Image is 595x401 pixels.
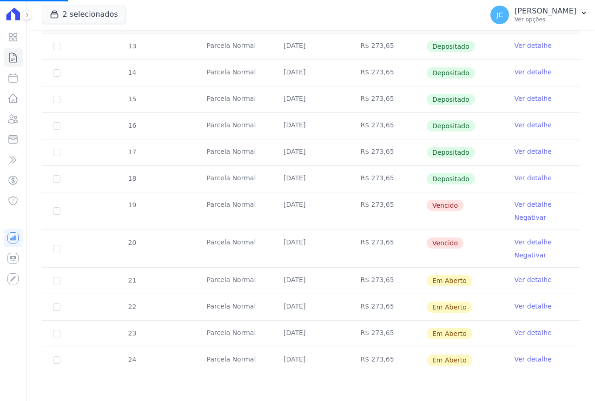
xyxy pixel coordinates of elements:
span: 18 [127,175,137,182]
a: Ver detalhe [515,94,552,103]
span: 16 [127,122,137,129]
span: 22 [127,303,137,310]
td: [DATE] [272,230,349,267]
td: Parcela Normal [196,321,272,347]
span: Vencido [427,200,463,211]
a: Ver detalhe [515,120,552,130]
td: Parcela Normal [196,347,272,373]
span: Depositado [427,94,475,105]
input: Só é possível selecionar pagamentos em aberto [53,175,60,183]
td: [DATE] [272,60,349,86]
td: R$ 273,65 [350,192,426,230]
a: Ver detalhe [515,275,552,284]
td: R$ 273,65 [350,113,426,139]
td: [DATE] [272,166,349,192]
td: R$ 273,65 [350,321,426,347]
span: 20 [127,239,137,246]
td: [DATE] [272,321,349,347]
span: Depositado [427,173,475,184]
input: default [53,207,60,215]
td: R$ 273,65 [350,86,426,112]
input: default [53,356,60,364]
span: Em Aberto [427,328,472,339]
a: Ver detalhe [515,302,552,311]
span: JC [496,12,503,18]
input: default [53,277,60,284]
td: [DATE] [272,192,349,230]
td: Parcela Normal [196,139,272,165]
td: [DATE] [272,268,349,294]
td: Parcela Normal [196,86,272,112]
td: Parcela Normal [196,113,272,139]
td: [DATE] [272,347,349,373]
a: Ver detalhe [515,200,552,209]
span: Depositado [427,120,475,131]
td: [DATE] [272,86,349,112]
input: default [53,303,60,311]
a: Ver detalhe [515,355,552,364]
td: Parcela Normal [196,166,272,192]
input: Só é possível selecionar pagamentos em aberto [53,43,60,50]
td: R$ 273,65 [350,166,426,192]
span: Em Aberto [427,302,472,313]
button: 2 selecionados [42,6,126,23]
span: 21 [127,276,137,284]
a: Negativar [515,251,547,259]
input: Só é possível selecionar pagamentos em aberto [53,69,60,77]
span: 24 [127,356,137,363]
span: Vencido [427,237,463,249]
td: R$ 273,65 [350,60,426,86]
input: default [53,330,60,337]
td: R$ 273,65 [350,230,426,267]
input: Só é possível selecionar pagamentos em aberto [53,96,60,103]
td: [DATE] [272,33,349,59]
a: Ver detalhe [515,147,552,156]
td: Parcela Normal [196,230,272,267]
span: 15 [127,95,137,103]
td: R$ 273,65 [350,294,426,320]
span: 14 [127,69,137,76]
p: [PERSON_NAME] [515,7,576,16]
a: Negativar [515,214,547,221]
td: Parcela Normal [196,33,272,59]
span: Depositado [427,41,475,52]
td: [DATE] [272,113,349,139]
a: Ver detalhe [515,173,552,183]
span: 17 [127,148,137,156]
td: [DATE] [272,294,349,320]
span: Depositado [427,67,475,79]
td: Parcela Normal [196,60,272,86]
span: Em Aberto [427,355,472,366]
a: Ver detalhe [515,67,552,77]
span: 19 [127,201,137,209]
input: default [53,245,60,252]
td: R$ 273,65 [350,347,426,373]
p: Ver opções [515,16,576,23]
td: [DATE] [272,139,349,165]
td: R$ 273,65 [350,33,426,59]
td: R$ 273,65 [350,139,426,165]
td: Parcela Normal [196,192,272,230]
button: JC [PERSON_NAME] Ver opções [483,2,595,28]
span: Depositado [427,147,475,158]
input: Só é possível selecionar pagamentos em aberto [53,149,60,156]
td: R$ 273,65 [350,268,426,294]
span: 13 [127,42,137,50]
a: Ver detalhe [515,328,552,337]
a: Ver detalhe [515,41,552,50]
input: Só é possível selecionar pagamentos em aberto [53,122,60,130]
span: Em Aberto [427,275,472,286]
td: Parcela Normal [196,294,272,320]
a: Ver detalhe [515,237,552,247]
span: 23 [127,329,137,337]
td: Parcela Normal [196,268,272,294]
